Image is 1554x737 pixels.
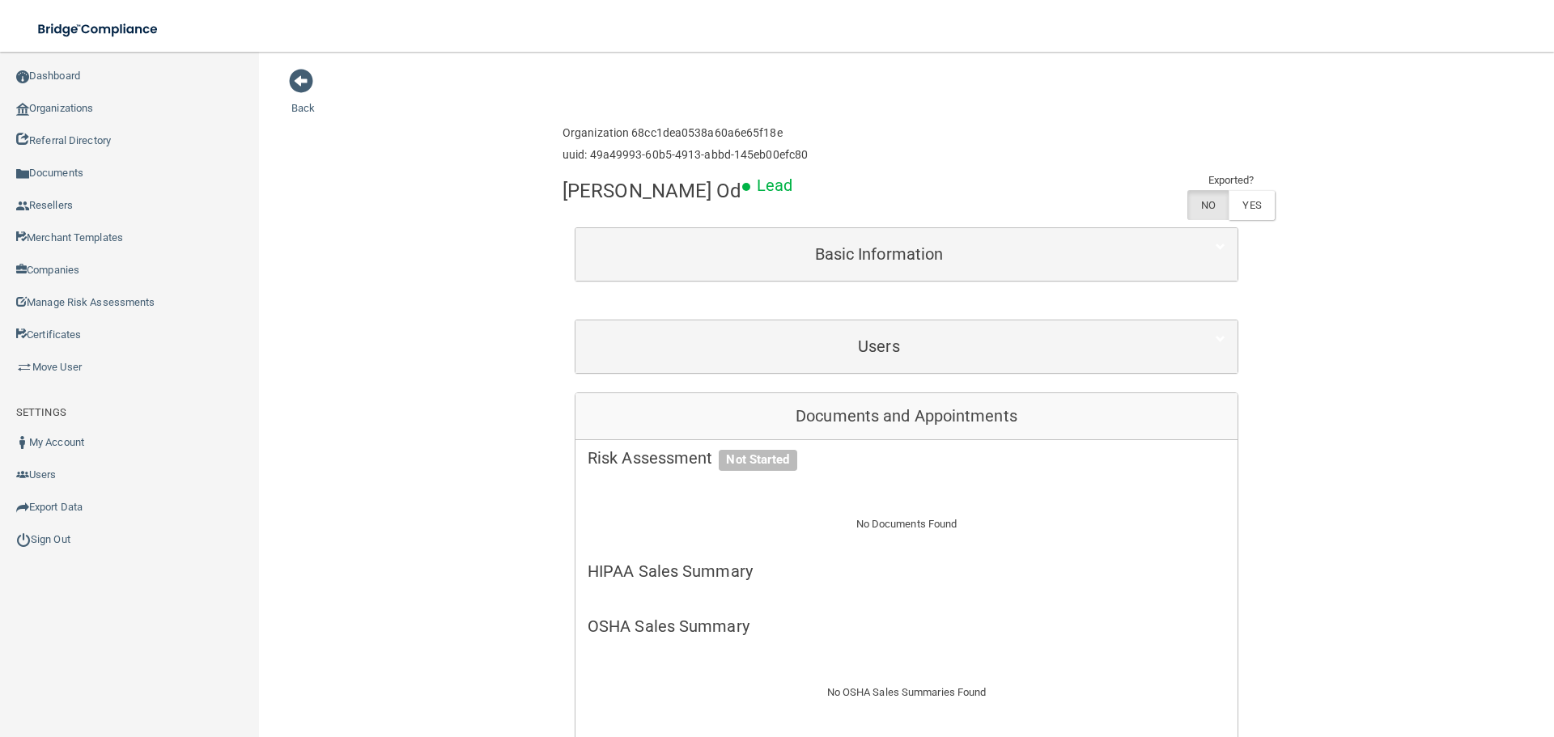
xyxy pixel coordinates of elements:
[16,501,29,514] img: icon-export.b9366987.png
[16,532,31,547] img: ic_power_dark.7ecde6b1.png
[1274,622,1535,687] iframe: Drift Widget Chat Controller
[1229,190,1274,220] label: YES
[588,236,1225,273] a: Basic Information
[291,83,315,114] a: Back
[719,450,796,471] span: Not Started
[16,436,29,449] img: ic_user_dark.df1a06c3.png
[757,171,792,201] p: Lead
[588,328,1225,365] a: Users
[575,393,1238,440] div: Documents and Appointments
[24,13,173,46] img: bridge_compliance_login_screen.278c3ca4.svg
[16,403,66,422] label: SETTINGS
[16,200,29,213] img: ic_reseller.de258add.png
[563,127,808,139] h6: Organization 68cc1dea0538a60a6e65f18e
[575,663,1238,722] div: No OSHA Sales Summaries Found
[1187,190,1229,220] label: NO
[1187,171,1275,190] td: Exported?
[16,167,29,180] img: icon-documents.8dae5593.png
[588,562,1225,580] h5: HIPAA Sales Summary
[588,449,1225,467] h5: Risk Assessment
[16,103,29,116] img: organization-icon.f8decf85.png
[588,617,1225,635] h5: OSHA Sales Summary
[588,245,1170,263] h5: Basic Information
[16,468,29,481] img: icon-users.e205127d.png
[563,149,808,161] h6: uuid: 49a49993-60b5-4913-abbd-145eb00efc80
[588,337,1170,355] h5: Users
[16,70,29,83] img: ic_dashboard_dark.d01f4a41.png
[16,359,32,375] img: briefcase.64adab9b.png
[563,180,742,201] h4: [PERSON_NAME] Od
[575,495,1238,553] div: No Documents Found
